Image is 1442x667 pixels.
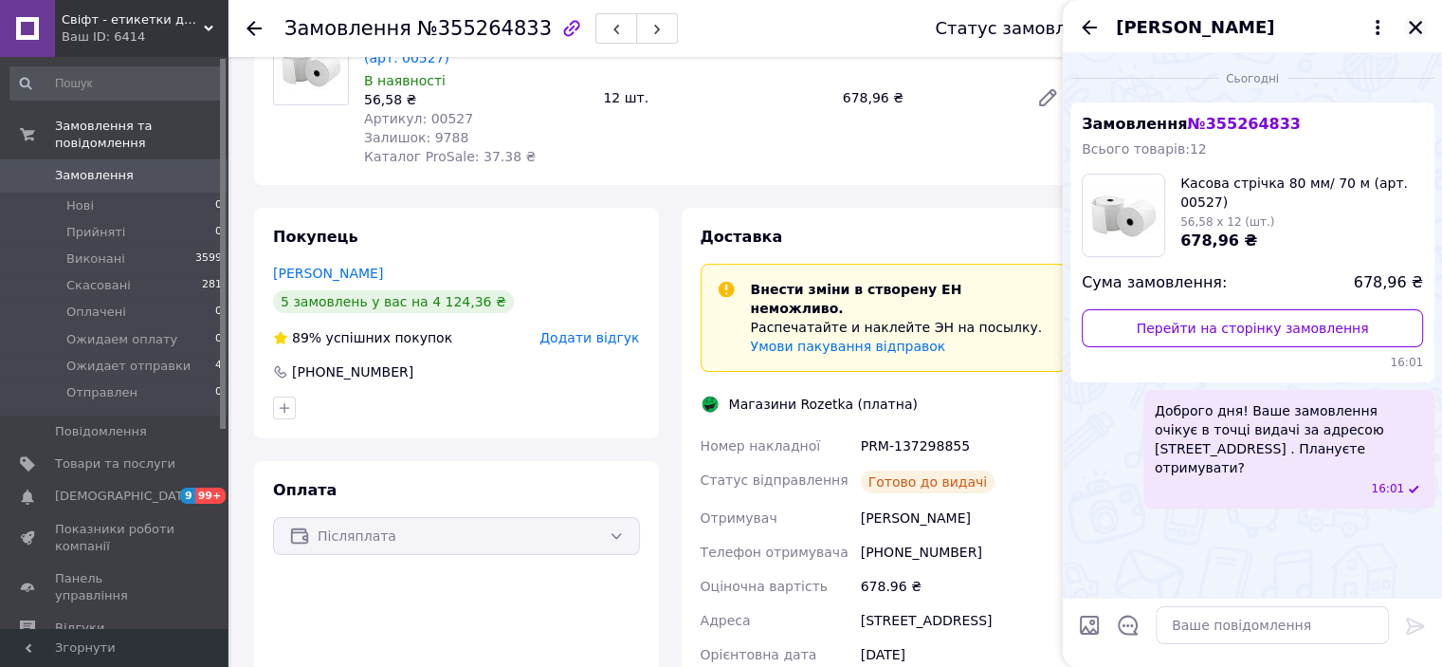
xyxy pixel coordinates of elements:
[1116,15,1274,40] span: [PERSON_NAME]
[1180,215,1274,229] span: 56,58 x 12 (шт.)
[1371,481,1404,497] span: 16:01 12.08.2025
[857,603,1070,638] div: [STREET_ADDRESS]
[417,17,552,40] span: №355264833
[215,331,222,348] span: 0
[835,84,1021,111] div: 678,96 ₴
[1029,79,1067,117] a: Редагувати
[55,423,147,440] span: Повідомлення
[1354,272,1423,294] span: 678,96 ₴
[55,620,104,637] span: Відгуки
[66,197,94,214] span: Нові
[857,535,1070,569] div: [PHONE_NUMBER]
[290,362,415,381] div: [PHONE_NUMBER]
[1155,401,1423,477] span: Доброго дня! Ваше замовлення очікує в точці видачі за адресою [STREET_ADDRESS] . Плануєте отримув...
[62,28,228,46] div: Ваш ID: 6414
[364,90,588,109] div: 56,58 ₴
[701,613,751,628] span: Адреса
[857,429,1070,463] div: PRM-137298855
[195,488,227,504] span: 99+
[861,471,995,493] div: Готово до видачі
[66,331,177,348] span: Ожидаем оплату
[66,384,137,401] span: Отправлен
[1116,15,1389,40] button: [PERSON_NAME]
[273,290,514,313] div: 5 замовлень у вас на 4 124,36 ₴
[55,570,175,604] span: Панель управління
[202,277,222,294] span: 281
[751,339,946,354] a: Умови пакування відправок
[1218,71,1287,87] span: Сьогодні
[1078,16,1101,39] button: Назад
[66,224,125,241] span: Прийняті
[55,118,228,152] span: Замовлення та повідомлення
[66,250,125,268] span: Виконані
[195,250,222,268] span: 3599
[1404,16,1427,39] button: Закрити
[284,17,411,40] span: Замовлення
[55,167,134,184] span: Замовлення
[857,501,1070,535] div: [PERSON_NAME]
[55,455,175,472] span: Товари та послуги
[364,111,473,126] span: Артикул: 00527
[215,197,222,214] span: 0
[1083,175,1164,256] img: 1501514725_w100_h100_kassovaya-lenta-80.jpg
[215,304,222,321] span: 0
[180,488,195,504] span: 9
[1082,141,1207,157] span: Всього товарів: 12
[215,358,222,375] span: 4
[701,545,849,560] span: Телефон отримувача
[1082,115,1301,133] span: Замовлення
[1082,272,1227,294] span: Сума замовлення:
[1082,309,1423,347] a: Перейти на сторінку замовлення
[9,66,224,101] input: Пошук
[539,330,639,345] span: Додати відгук
[701,510,777,526] span: Отримувач
[1070,68,1434,87] div: 12.08.2025
[595,84,834,111] div: 12 шт.
[274,30,348,104] img: Касова стрічка 80 мм/ 70 м (арт. 00527)
[66,304,126,321] span: Оплачені
[292,330,321,345] span: 89%
[273,328,452,347] div: успішних покупок
[246,19,262,38] div: Повернутися назад
[66,358,191,375] span: Ожидает отправки
[751,318,1051,337] p: Распечатайте и наклейте ЭН на посылку.
[273,481,337,499] span: Оплата
[215,384,222,401] span: 0
[701,438,821,454] span: Номер накладної
[364,130,468,145] span: Залишок: 9788
[364,31,554,65] a: Касова стрічка 80 мм/ 70 м (арт. 00527)
[273,228,358,246] span: Покупець
[1180,232,1257,250] span: 678,96 ₴
[751,282,962,316] span: Внести зміни в створену ЕН неможливо.
[701,579,828,594] span: Оціночна вартість
[62,11,204,28] span: Свіфт - етикетки для бізнесу
[1082,355,1423,371] span: 16:01 12.08.2025
[1180,174,1423,212] span: Касова стрічка 80 мм/ 70 м (арт. 00527)
[857,569,1070,603] div: 678.96 ₴
[66,277,131,294] span: Скасовані
[724,395,922,414] div: Магазини Rozetka (платна)
[364,149,536,164] span: Каталог ProSale: 37.38 ₴
[55,488,195,505] span: [DEMOGRAPHIC_DATA]
[364,73,446,88] span: В наявності
[701,472,849,488] span: Статус відправлення
[935,19,1109,38] div: Статус замовлення
[1187,115,1300,133] span: № 355264833
[55,521,175,555] span: Показники роботи компанії
[1116,613,1141,638] button: Відкрити шаблони відповідей
[701,228,783,246] span: Доставка
[215,224,222,241] span: 0
[273,266,383,281] a: [PERSON_NAME]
